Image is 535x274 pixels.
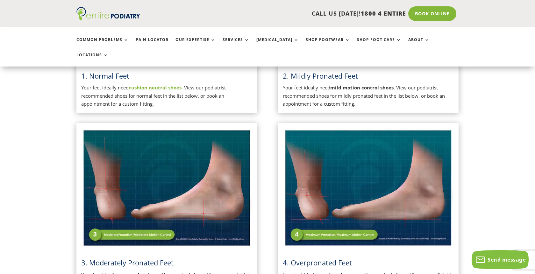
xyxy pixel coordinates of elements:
a: [MEDICAL_DATA] [256,38,299,51]
a: 1. Normal Feet [81,71,129,81]
a: cushion neutral shoes [129,84,182,91]
a: Shop Footwear [306,38,350,51]
p: CALL US [DATE]! [165,10,406,18]
span: 4. Overpronated Feet [283,258,352,267]
a: Services [223,38,249,51]
span: 3. Moderately Pronated Feet [81,258,174,267]
img: Moderately Pronated Feet - View Podiatrist Recommended Moderate Motion Control Shoes [81,128,252,249]
strong: mild motion control shoes [330,84,394,91]
a: About [408,38,430,51]
a: Book Online [408,6,456,21]
img: Overpronated Feet - View Podiatrist Recommended Maximum Motion Control Shoes [283,128,454,249]
span: 2. Mildly Pronated Feet [283,71,358,81]
a: Common Problems [76,38,129,51]
p: Your feet ideally need . View our podiatrist recommended shoes for mildly pronated feet in the li... [283,84,454,108]
a: Shop Foot Care [357,38,401,51]
span: Send message [488,256,525,263]
a: Locations [76,53,108,67]
span: 1800 4 ENTIRE [361,10,406,17]
button: Send message [472,250,529,269]
a: Our Expertise [175,38,216,51]
a: Pain Locator [136,38,168,51]
img: logo (1) [76,7,140,20]
p: Your feet ideally need . View our podiatrist recommended shoes for normal feet in the list below,... [81,84,252,108]
a: Entire Podiatry [76,15,140,22]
